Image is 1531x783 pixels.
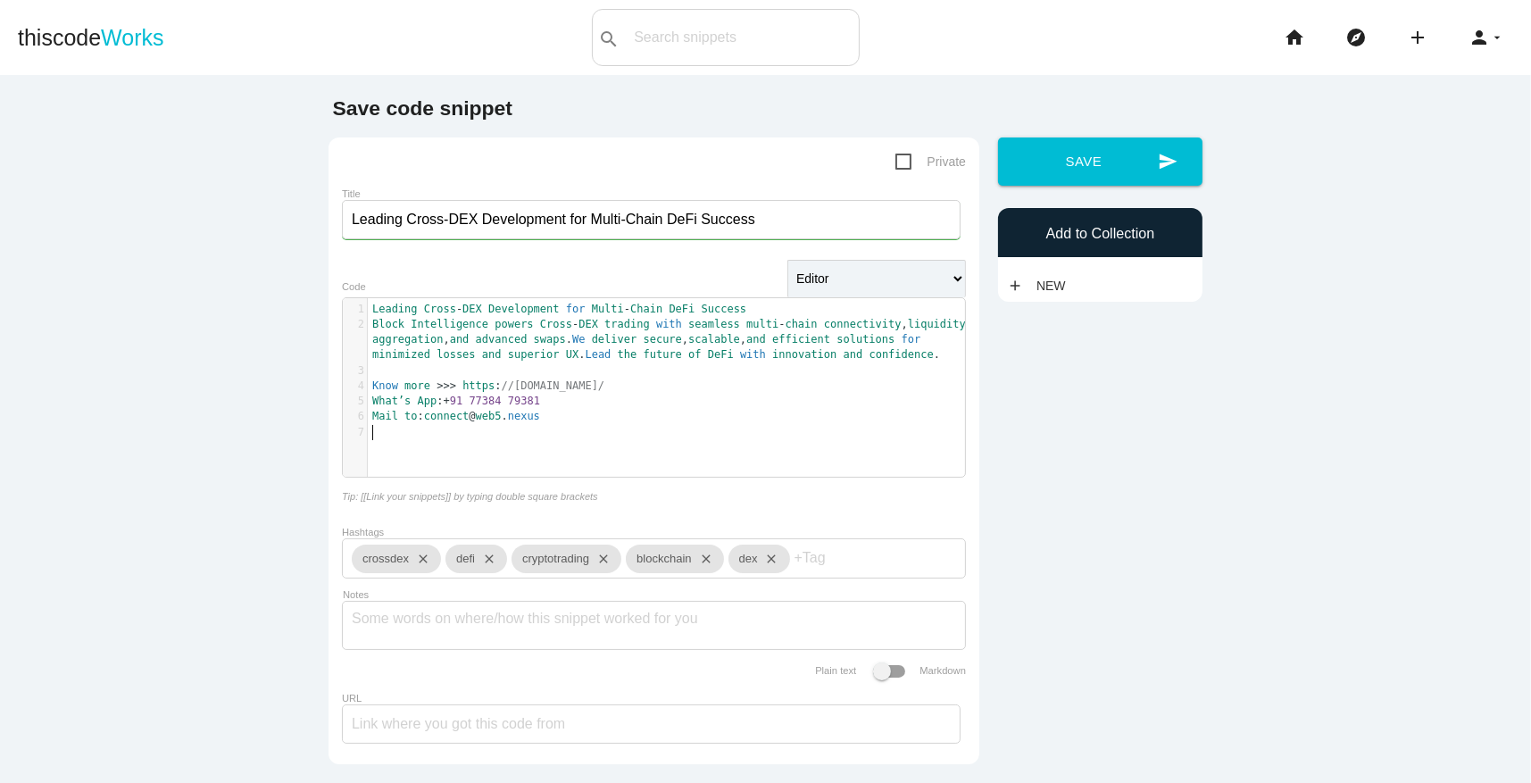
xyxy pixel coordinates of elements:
span: Cross [424,303,456,315]
span: aggregation [372,333,443,346]
span: minimized [372,348,430,361]
span: : [372,395,540,407]
span: liquidity [908,318,966,330]
i: close [589,545,611,573]
span: Mail [372,410,398,422]
span: Chain [630,303,662,315]
span: >>> [437,379,456,392]
label: Notes [343,589,369,601]
i: close [692,545,713,573]
span: Lead [586,348,612,361]
span: powers [495,318,533,330]
span: Cross [540,318,572,330]
span: //[DOMAIN_NAME]/ [502,379,605,392]
span: Multi [592,303,624,315]
span: trading [604,318,650,330]
span: innovation [772,348,836,361]
span: chain [786,318,818,330]
input: What does this code do? [342,200,961,239]
div: 7 [343,425,367,440]
span: for [566,303,586,315]
label: Plain text Markdown [815,665,966,676]
div: dex [728,545,790,573]
span: connectivity [824,318,902,330]
span: DEX [462,303,482,315]
label: Code [342,281,366,292]
button: search [593,10,625,65]
i: person [1469,9,1490,66]
span: DeFi [669,303,695,315]
i: send [1158,137,1177,186]
span: nexus [508,410,540,422]
span: confidence [870,348,934,361]
span: with [740,348,766,361]
span: https [462,379,495,392]
div: 5 [343,394,367,409]
div: 2 [343,317,367,332]
span: - [572,318,578,330]
button: sendSave [998,137,1202,186]
div: 3 [343,363,367,379]
span: UX [566,348,578,361]
span: scalable [688,333,740,346]
a: thiscodeWorks [18,9,164,66]
span: - [624,303,630,315]
input: Link where you got this code from [342,704,961,744]
label: Hashtags [342,527,384,537]
i: search [598,11,620,68]
span: deliver [592,333,637,346]
span: Block [372,318,404,330]
a: addNew [1007,270,1075,302]
span: seamless [688,318,740,330]
span: to [404,410,417,422]
i: Tip: [[Link your snippets]] by typing double square brackets [342,491,598,502]
span: : . [372,410,540,422]
span: , , . , , . . [372,318,972,362]
span: advanced [476,333,528,346]
span: : [372,379,604,392]
h6: Add to Collection [1007,226,1194,242]
i: home [1284,9,1305,66]
span: - [778,318,785,330]
span: @ [469,410,475,422]
i: arrow_drop_down [1490,9,1504,66]
span: of [688,348,701,361]
span: future [644,348,682,361]
span: and [482,348,502,361]
span: Success [702,303,747,315]
span: swaps [534,333,566,346]
span: Leading [372,303,418,315]
input: +Tag [795,539,902,577]
span: App [418,395,437,407]
span: for [902,333,921,346]
i: close [475,545,496,573]
span: web5 [476,410,502,422]
span: - [456,303,462,315]
span: What’s [372,395,411,407]
span: 79381 [508,395,540,407]
input: Search snippets [625,19,859,56]
div: blockchain [626,545,723,573]
span: with [656,318,682,330]
span: Works [101,25,163,50]
div: 1 [343,302,367,317]
span: Private [895,151,966,173]
span: losses [437,348,475,361]
label: Title [342,188,361,199]
span: and [844,348,863,361]
div: cryptotrading [512,545,621,573]
span: superior [508,348,560,361]
span: Development [488,303,559,315]
span: 77384 [469,395,501,407]
span: DeFi [708,348,734,361]
span: We [572,333,585,346]
span: multi [746,318,778,330]
span: Know [372,379,398,392]
i: add [1007,270,1023,302]
span: more [404,379,430,392]
label: URL [342,693,362,704]
span: Intelligence [411,318,488,330]
span: connect [424,410,470,422]
span: solutions [836,333,894,346]
span: DEX [578,318,598,330]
